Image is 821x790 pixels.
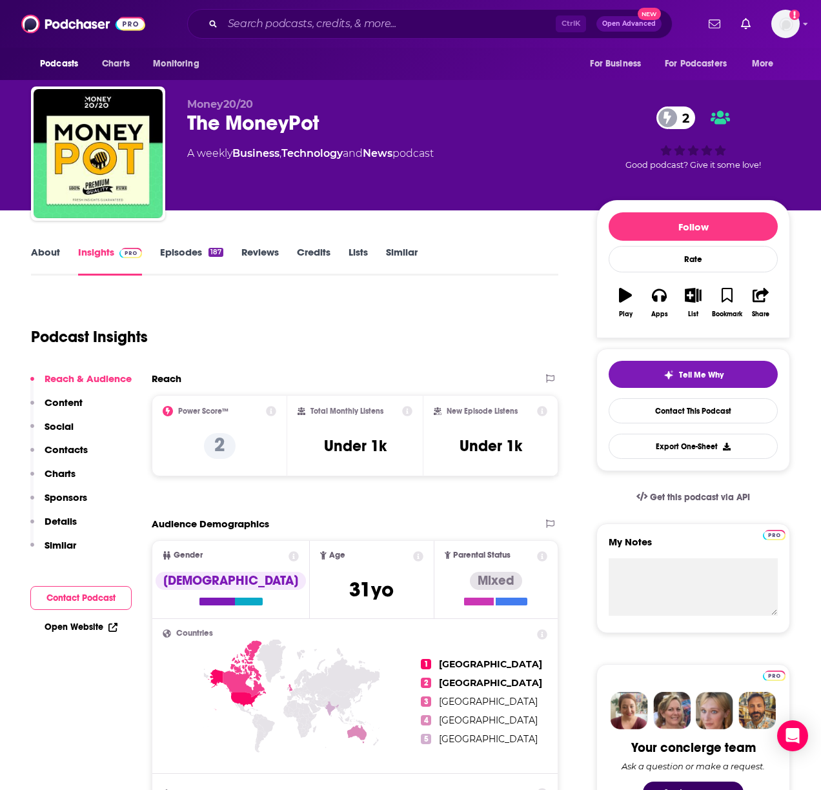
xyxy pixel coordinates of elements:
[596,16,662,32] button: Open AdvancedNew
[349,246,368,276] a: Lists
[349,577,394,602] span: 31 yo
[439,733,538,745] span: [GEOGRAPHIC_DATA]
[447,407,518,416] h2: New Episode Listens
[45,622,117,633] a: Open Website
[460,436,522,456] h3: Under 1k
[752,310,769,318] div: Share
[581,52,657,76] button: open menu
[45,443,88,456] p: Contacts
[752,55,774,73] span: More
[208,248,223,257] div: 187
[625,160,761,170] span: Good podcast? Give it some love!
[297,246,330,276] a: Credits
[622,761,765,771] div: Ask a question or make a request.
[642,279,676,326] button: Apps
[178,407,228,416] h2: Power Score™
[704,13,725,35] a: Show notifications dropdown
[638,8,661,20] span: New
[45,396,83,409] p: Content
[763,530,786,540] img: Podchaser Pro
[439,714,538,726] span: [GEOGRAPHIC_DATA]
[223,14,556,34] input: Search podcasts, credits, & more...
[439,658,542,670] span: [GEOGRAPHIC_DATA]
[281,147,343,159] a: Technology
[94,52,137,76] a: Charts
[30,420,74,444] button: Social
[324,436,387,456] h3: Under 1k
[343,147,363,159] span: and
[664,370,674,380] img: tell me why sparkle
[609,212,778,241] button: Follow
[45,372,132,385] p: Reach & Audience
[736,13,756,35] a: Show notifications dropdown
[40,55,78,73] span: Podcasts
[21,12,145,36] img: Podchaser - Follow, Share and Rate Podcasts
[241,246,279,276] a: Reviews
[744,279,778,326] button: Share
[763,528,786,540] a: Pro website
[187,146,434,161] div: A weekly podcast
[31,246,60,276] a: About
[596,98,790,178] div: 2Good podcast? Give it some love!
[187,9,673,39] div: Search podcasts, credits, & more...
[665,55,727,73] span: For Podcasters
[30,467,76,491] button: Charts
[30,372,132,396] button: Reach & Audience
[650,492,750,503] span: Get this podcast via API
[421,678,431,688] span: 2
[30,586,132,610] button: Contact Podcast
[609,434,778,459] button: Export One-Sheet
[590,55,641,73] span: For Business
[656,52,745,76] button: open menu
[789,10,800,20] svg: Add a profile image
[676,279,710,326] button: List
[30,443,88,467] button: Contacts
[45,420,74,432] p: Social
[31,52,95,76] button: open menu
[363,147,392,159] a: News
[619,310,633,318] div: Play
[152,372,181,385] h2: Reach
[688,310,698,318] div: List
[119,248,142,258] img: Podchaser Pro
[609,361,778,388] button: tell me why sparkleTell Me Why
[556,15,586,32] span: Ctrl K
[187,98,253,110] span: Money20/20
[771,10,800,38] button: Show profile menu
[421,659,431,669] span: 1
[763,669,786,681] a: Pro website
[176,629,213,638] span: Countries
[421,715,431,725] span: 4
[30,491,87,515] button: Sponsors
[144,52,216,76] button: open menu
[696,692,733,729] img: Jules Profile
[152,518,269,530] h2: Audience Demographics
[609,536,778,558] label: My Notes
[153,55,199,73] span: Monitoring
[771,10,800,38] span: Logged in as mresewehr
[279,147,281,159] span: ,
[771,10,800,38] img: User Profile
[777,720,808,751] div: Open Intercom Messenger
[45,515,77,527] p: Details
[651,310,668,318] div: Apps
[609,246,778,272] div: Rate
[470,572,522,590] div: Mixed
[743,52,790,76] button: open menu
[45,467,76,480] p: Charts
[45,539,76,551] p: Similar
[160,246,223,276] a: Episodes187
[34,89,163,218] img: The MoneyPot
[421,734,431,744] span: 5
[602,21,656,27] span: Open Advanced
[329,551,345,560] span: Age
[653,692,691,729] img: Barbara Profile
[712,310,742,318] div: Bookmark
[102,55,130,73] span: Charts
[45,491,87,503] p: Sponsors
[78,246,142,276] a: InsightsPodchaser Pro
[710,279,744,326] button: Bookmark
[30,515,77,539] button: Details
